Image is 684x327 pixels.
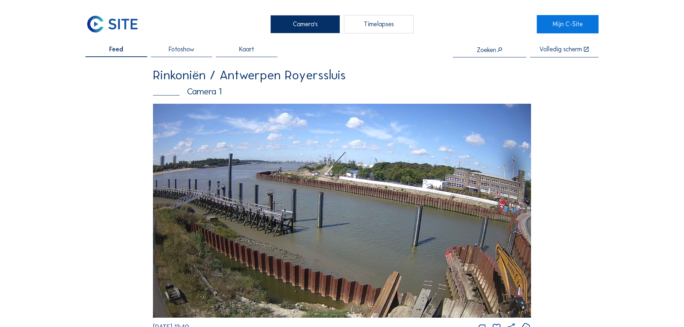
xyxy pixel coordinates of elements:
[539,46,582,53] div: Volledig scherm
[153,87,531,96] div: Camera 1
[344,15,414,33] div: Timelapses
[85,15,139,33] img: C-SITE Logo
[153,69,531,81] div: Rinkoniën / Antwerpen Royerssluis
[239,46,254,53] span: Kaart
[153,104,531,318] img: Image
[109,46,123,53] span: Feed
[85,15,147,33] a: C-SITE Logo
[169,46,194,53] span: Fotoshow
[537,15,598,33] a: Mijn C-Site
[270,15,340,33] div: Camera's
